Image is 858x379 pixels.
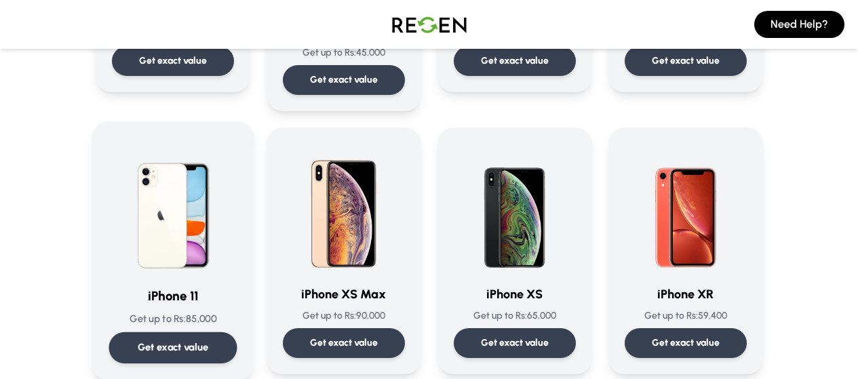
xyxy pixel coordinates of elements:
p: Get exact value [481,54,549,68]
img: Logo [382,5,477,43]
h3: iPhone XR [625,285,747,304]
p: Get up to Rs: 65,000 [454,309,576,323]
p: Get exact value [481,336,549,350]
p: Get up to Rs: 90,000 [283,309,405,323]
button: Need Help? [754,11,844,38]
p: Get exact value [652,336,720,350]
h3: iPhone XS [454,285,576,304]
img: iPhone XR [625,144,747,274]
p: Get exact value [310,73,378,87]
p: Get exact value [139,54,207,68]
h3: iPhone XS Max [283,285,405,304]
img: iPhone XS [454,144,576,274]
img: iPhone 11 [109,138,237,275]
p: Get exact value [652,54,720,68]
p: Get up to Rs: 45,000 [283,46,405,60]
img: iPhone XS Max [283,144,405,274]
h3: iPhone 11 [109,287,237,306]
p: Get up to Rs: 59,400 [625,309,747,323]
p: Get up to Rs: 85,000 [109,312,237,326]
p: Get exact value [137,340,208,355]
p: Get exact value [310,336,378,350]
